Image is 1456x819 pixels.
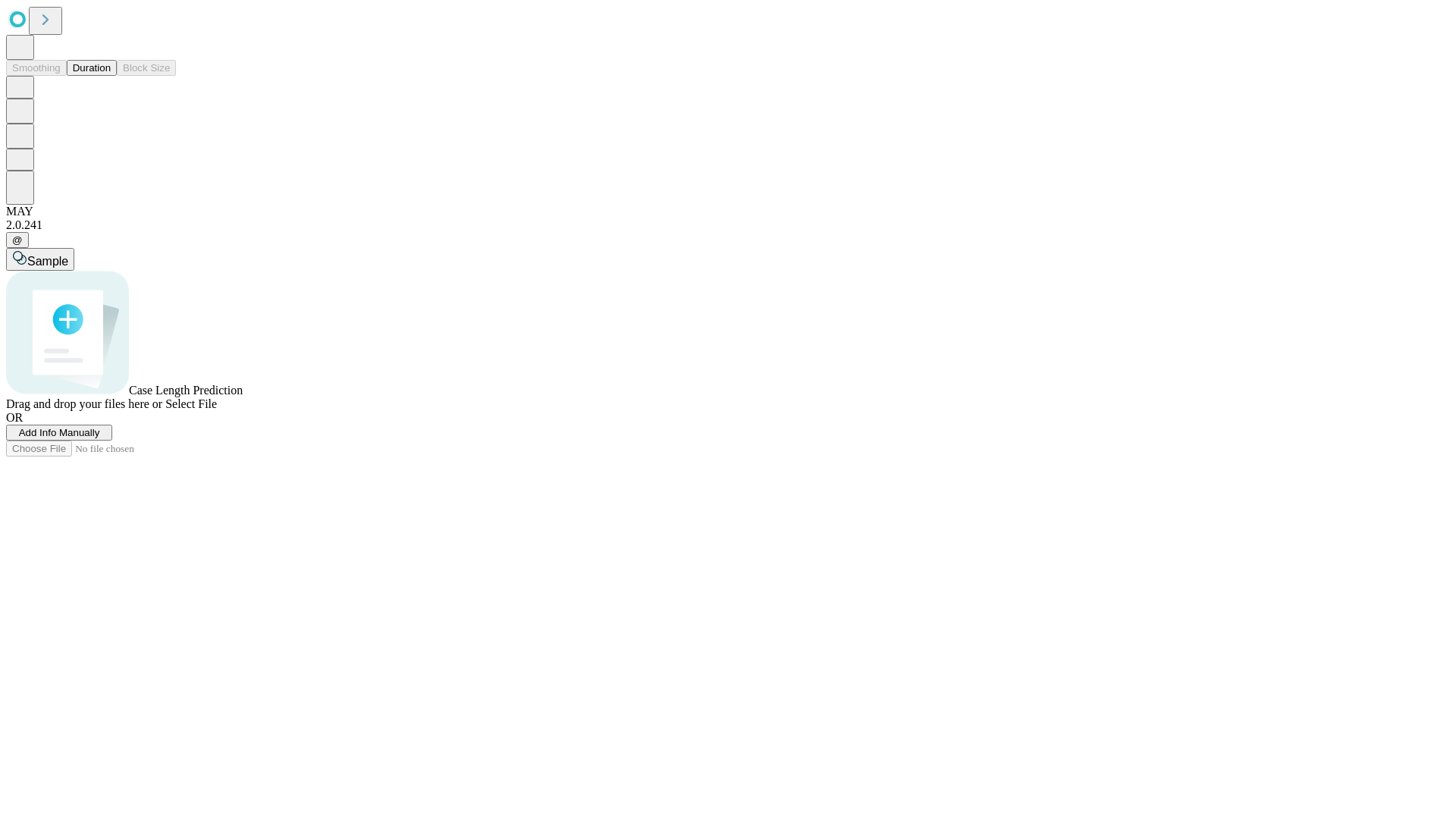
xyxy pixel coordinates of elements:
[19,427,100,438] span: Add Info Manually
[6,232,29,248] button: @
[6,425,112,441] button: Add Info Manually
[6,248,74,271] button: Sample
[27,255,68,268] span: Sample
[6,397,162,410] span: Drag and drop your files here or
[129,384,243,397] span: Case Length Prediction
[6,411,23,424] span: OR
[6,60,67,76] button: Smoothing
[117,60,176,76] button: Block Size
[165,397,217,410] span: Select File
[67,60,117,76] button: Duration
[6,205,1450,218] div: MAY
[6,218,1450,232] div: 2.0.241
[12,234,23,246] span: @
